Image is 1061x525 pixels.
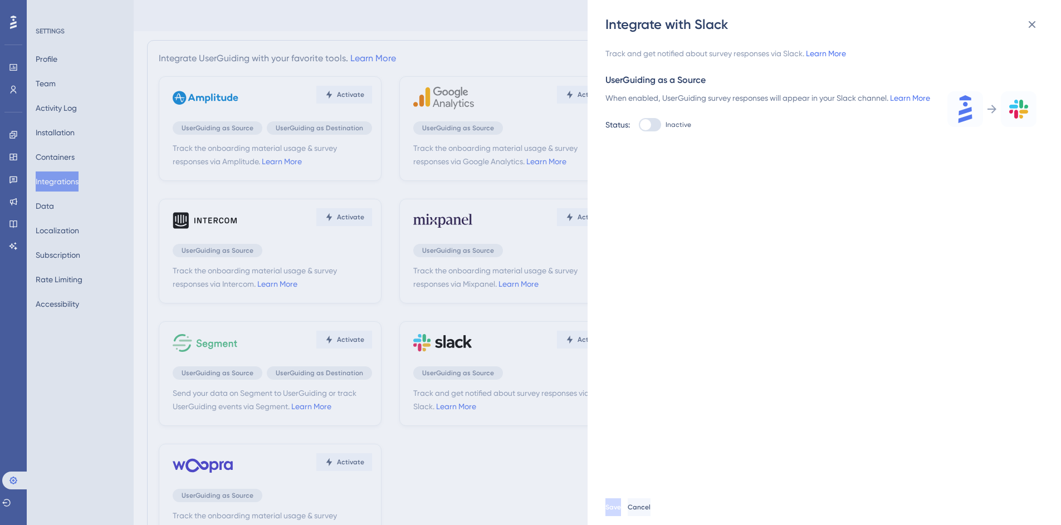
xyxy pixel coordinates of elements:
a: Learn More [806,49,846,58]
a: Learn More [890,94,930,102]
div: Track and get notified about survey responses via Slack. [605,47,1036,60]
div: Integrate with Slack [605,16,1045,33]
div: When enabled, UserGuiding survey responses will appear in your Slack channel. [605,91,930,105]
button: Cancel [628,498,651,516]
div: UserGuiding as a Source [605,73,1036,87]
span: Cancel [628,503,651,512]
span: Save [605,503,621,512]
span: Inactive [666,120,691,129]
button: Save [605,498,621,516]
div: Status: [605,118,630,131]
